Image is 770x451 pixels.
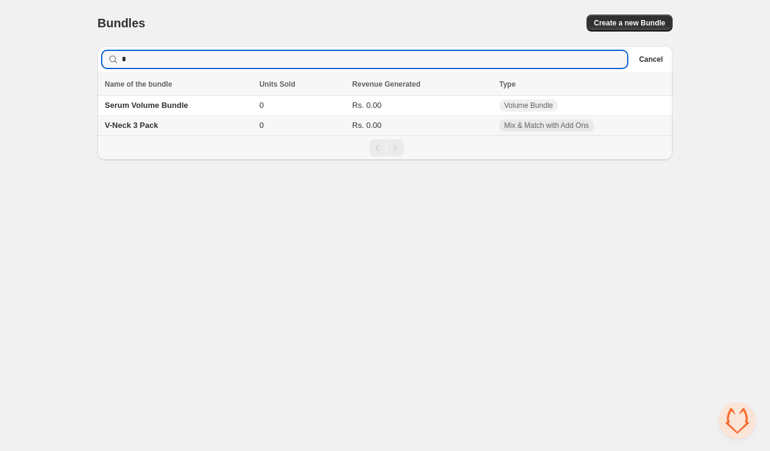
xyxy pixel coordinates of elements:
span: Serum Volume Bundle [105,101,188,110]
span: Units Sold [259,78,295,90]
div: Name of the bundle [105,78,252,90]
span: V-Neck 3 Pack [105,121,158,130]
span: Rs. 0.00 [352,101,381,110]
span: Volume Bundle [504,101,553,110]
button: Revenue Generated [352,78,433,90]
div: Type [499,78,665,90]
span: Mix & Match with Add Ons [504,121,589,130]
button: Cancel [634,52,668,67]
button: Create a new Bundle [587,15,673,32]
span: Revenue Generated [352,78,421,90]
button: Units Sold [259,78,307,90]
nav: Pagination [97,135,673,160]
a: Open chat [719,403,755,439]
h1: Bundles [97,16,145,30]
span: 0 [259,121,263,130]
span: 0 [259,101,263,110]
span: Rs. 0.00 [352,121,381,130]
span: Cancel [639,55,663,64]
span: Create a new Bundle [594,18,665,28]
